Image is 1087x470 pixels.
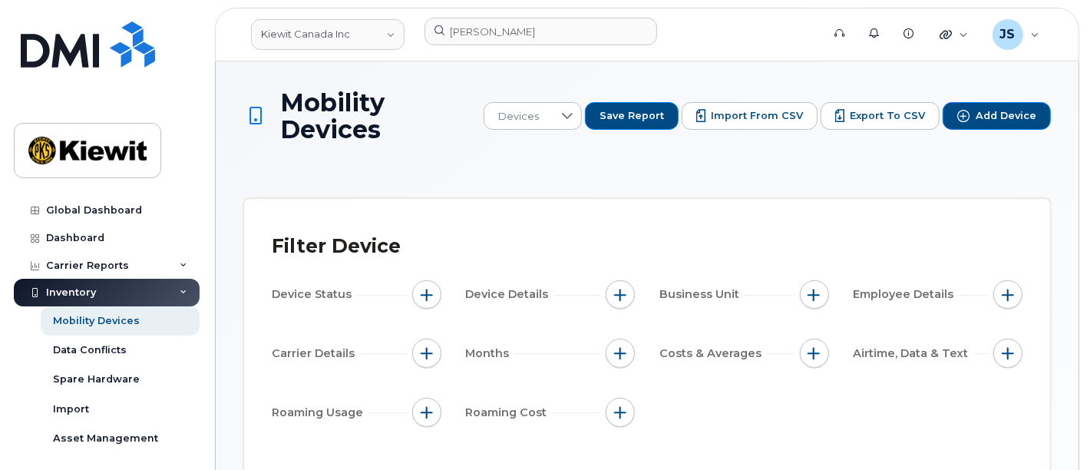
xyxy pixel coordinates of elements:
[682,102,818,130] button: Import from CSV
[600,109,664,123] span: Save Report
[484,103,553,131] span: Devices
[466,346,514,362] span: Months
[272,286,356,303] span: Device Status
[466,405,552,421] span: Roaming Cost
[466,286,553,303] span: Device Details
[585,102,679,130] button: Save Report
[272,346,359,362] span: Carrier Details
[850,109,925,123] span: Export to CSV
[854,346,973,362] span: Airtime, Data & Text
[659,286,744,303] span: Business Unit
[976,109,1036,123] span: Add Device
[272,405,368,421] span: Roaming Usage
[821,102,940,130] button: Export to CSV
[711,109,803,123] span: Import from CSV
[659,346,766,362] span: Costs & Averages
[272,227,401,266] div: Filter Device
[854,286,959,303] span: Employee Details
[1020,403,1075,458] iframe: Messenger Launcher
[943,102,1051,130] button: Add Device
[280,89,476,143] span: Mobility Devices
